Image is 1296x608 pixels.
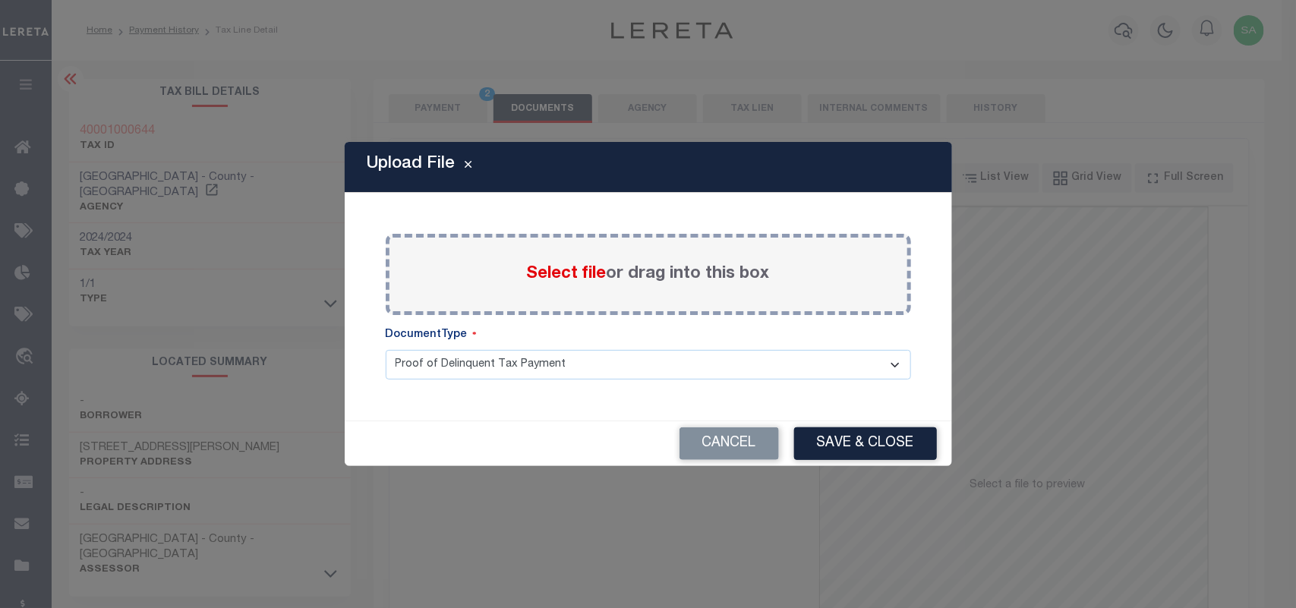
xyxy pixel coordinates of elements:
[680,427,779,460] button: Cancel
[527,266,607,282] span: Select file
[527,262,770,287] label: or drag into this box
[794,427,937,460] button: Save & Close
[456,158,482,176] button: Close
[386,327,477,344] label: DocumentType
[367,154,456,174] h5: Upload File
